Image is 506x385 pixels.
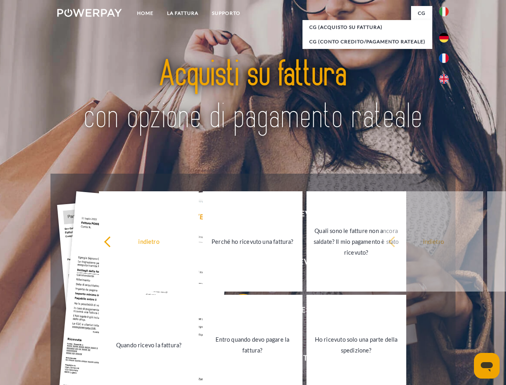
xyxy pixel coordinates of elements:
[306,191,406,292] a: Quali sono le fatture non ancora saldate? Il mio pagamento è stato ricevuto?
[160,6,205,20] a: LA FATTURA
[439,7,449,16] img: it
[302,20,432,34] a: CG (Acquisto su fattura)
[439,33,449,43] img: de
[388,236,478,247] div: indietro
[302,34,432,49] a: CG (Conto Credito/Pagamento rateale)
[208,236,298,247] div: Perché ho ricevuto una fattura?
[104,339,194,350] div: Quando ricevo la fattura?
[104,236,194,247] div: indietro
[208,334,298,356] div: Entro quando devo pagare la fattura?
[411,6,432,20] a: CG
[205,6,247,20] a: Supporto
[77,38,429,154] img: title-powerpay_it.svg
[439,53,449,63] img: fr
[311,334,401,356] div: Ho ricevuto solo una parte della spedizione?
[57,9,122,17] img: logo-powerpay-white.svg
[474,353,500,379] iframe: Pulsante per aprire la finestra di messaggistica
[439,74,449,84] img: en
[130,6,160,20] a: Home
[311,225,401,257] div: Quali sono le fatture non ancora saldate? Il mio pagamento è stato ricevuto?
